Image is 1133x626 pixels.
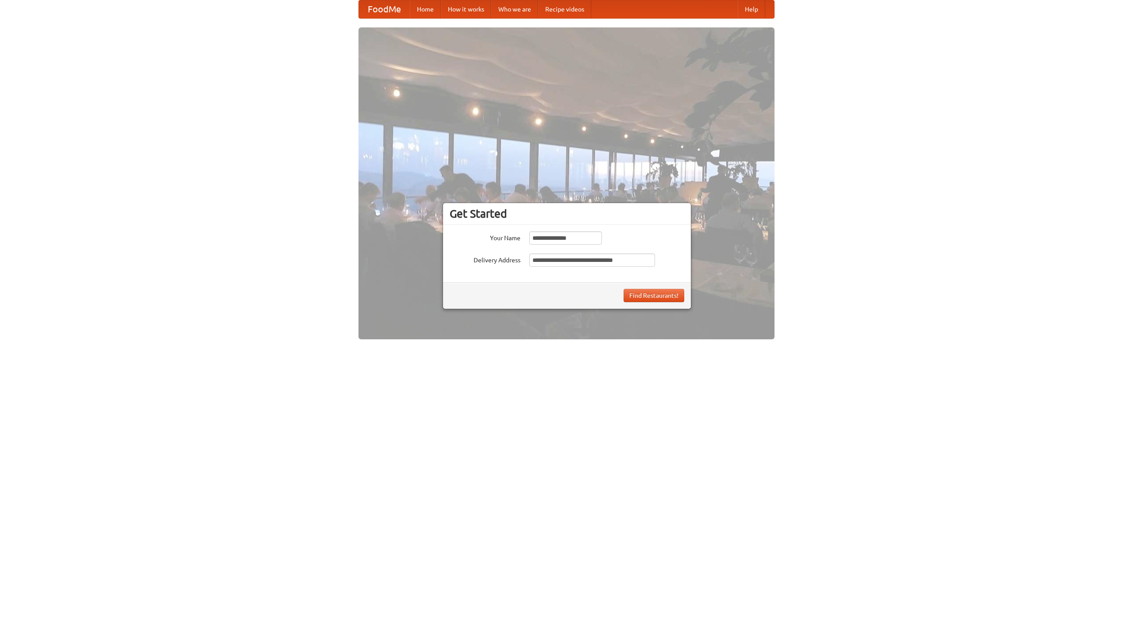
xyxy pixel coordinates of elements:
a: Who we are [491,0,538,18]
a: FoodMe [359,0,410,18]
button: Find Restaurants! [624,289,684,302]
h3: Get Started [450,207,684,220]
a: Help [738,0,765,18]
a: How it works [441,0,491,18]
label: Your Name [450,231,520,242]
label: Delivery Address [450,253,520,265]
a: Home [410,0,441,18]
a: Recipe videos [538,0,591,18]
